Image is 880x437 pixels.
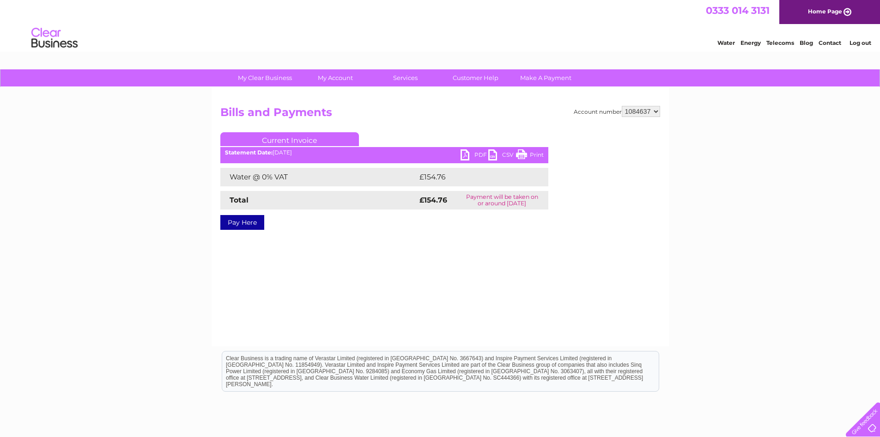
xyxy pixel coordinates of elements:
a: Print [516,149,544,163]
a: Blog [800,39,813,46]
a: Log out [850,39,871,46]
b: Statement Date: [225,149,273,156]
td: Water @ 0% VAT [220,168,417,186]
td: £154.76 [417,168,531,186]
a: Make A Payment [508,69,584,86]
a: Current Invoice [220,132,359,146]
h2: Bills and Payments [220,106,660,123]
a: Customer Help [437,69,514,86]
strong: Total [230,196,249,204]
a: Pay Here [220,215,264,230]
a: My Clear Business [227,69,303,86]
a: CSV [488,149,516,163]
td: Payment will be taken on or around [DATE] [456,191,548,209]
a: My Account [297,69,373,86]
div: [DATE] [220,149,548,156]
a: Services [367,69,443,86]
a: PDF [461,149,488,163]
a: Telecoms [766,39,794,46]
a: Contact [819,39,841,46]
img: logo.png [31,24,78,52]
a: Water [717,39,735,46]
a: Energy [740,39,761,46]
div: Clear Business is a trading name of Verastar Limited (registered in [GEOGRAPHIC_DATA] No. 3667643... [222,5,659,45]
a: 0333 014 3131 [706,5,770,16]
div: Account number [574,106,660,117]
strong: £154.76 [419,196,447,204]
